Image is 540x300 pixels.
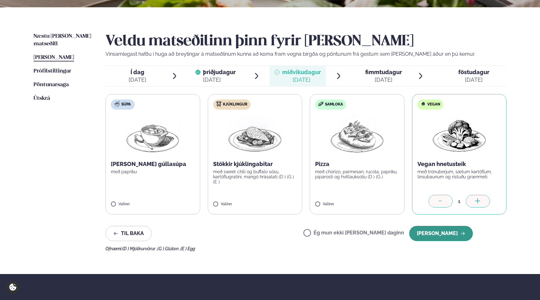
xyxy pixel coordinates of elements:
[115,101,120,106] img: soup.svg
[329,115,385,155] img: Pizza-Bread.png
[34,67,71,75] a: Prófílstillingar
[105,226,152,241] button: Til baka
[325,102,343,107] span: Samloka
[315,169,399,179] p: með chorizo, parmesan, rucola, papriku, piparosti og hvítlauksolíu (D ) (G )
[105,246,506,251] div: Ofnæmi:
[129,76,146,84] div: [DATE]
[421,101,426,106] img: Vegan.svg
[315,160,399,168] p: Pizza
[34,34,91,47] span: Næstu [PERSON_NAME] matseðill
[203,76,236,84] div: [DATE]
[282,69,321,75] span: miðvikudagur
[417,169,501,179] p: með trönuberjum, sætum kartöflum, linsubaunum og ristuðu grænmeti
[125,115,181,155] img: Soup.png
[34,82,69,87] span: Pöntunarsaga
[409,226,473,241] button: [PERSON_NAME]
[34,54,74,61] a: [PERSON_NAME]
[458,76,489,84] div: [DATE]
[427,102,440,107] span: Vegan
[318,102,323,106] img: sandwich-new-16px.svg
[365,76,402,84] div: [DATE]
[282,76,321,84] div: [DATE]
[213,169,297,184] p: með sweet chili og buffalo sósu, kartöflugratíni, mangó hrásalati (D ) (G ) (E )
[121,102,131,107] span: Súpa
[417,160,501,168] p: Vegan hnetusteik
[34,81,69,89] a: Pöntunarsaga
[458,69,489,75] span: föstudagur
[181,246,195,251] span: (E ) Egg
[203,69,236,75] span: þriðjudagur
[34,95,50,102] a: Útskrá
[227,115,283,155] img: Chicken-breast.png
[105,50,506,58] p: Vinsamlegast hafðu í huga að breytingar á matseðlinum kunna að koma fram vegna birgða og pöntunum...
[213,160,297,168] p: Stökkir kjúklingabitar
[34,68,71,74] span: Prófílstillingar
[453,198,466,205] div: 1
[34,96,50,101] span: Útskrá
[34,33,93,48] a: Næstu [PERSON_NAME] matseðill
[6,281,19,294] a: Cookie settings
[34,55,74,60] span: [PERSON_NAME]
[431,115,487,155] img: Vegan.png
[122,246,157,251] span: (D ) Mjólkurvörur ,
[157,246,181,251] span: (G ) Glúten ,
[111,160,195,168] p: [PERSON_NAME] gúllasúpa
[216,101,221,106] img: chicken.svg
[365,69,402,75] span: fimmtudagur
[129,68,146,76] span: Í dag
[105,33,506,50] h2: Veldu matseðilinn þinn fyrir [PERSON_NAME]
[111,169,195,174] p: með papriku
[223,102,247,107] span: Kjúklingur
